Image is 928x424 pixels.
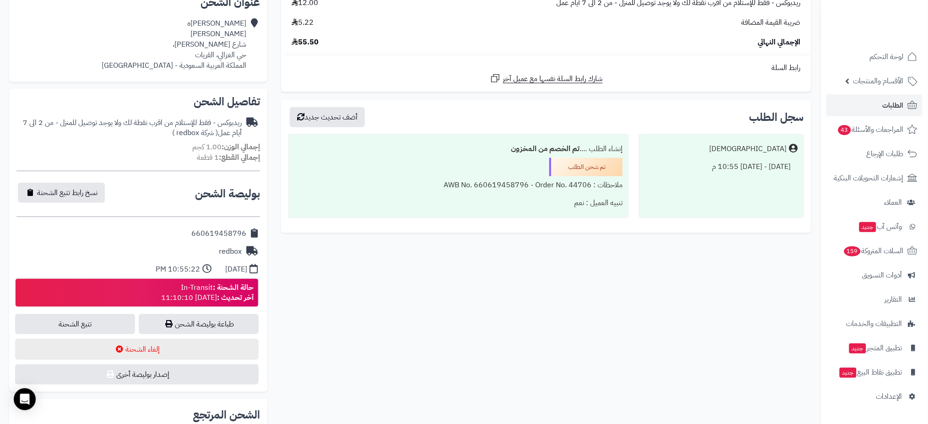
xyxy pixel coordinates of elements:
span: الطلبات [883,99,904,112]
span: 55.50 [292,37,319,48]
span: نسخ رابط تتبع الشحنة [37,187,98,198]
small: 1.00 كجم [192,141,260,152]
a: شارك رابط السلة نفسها مع عميل آخر [490,73,603,84]
h2: بوليصة الشحن [195,188,260,199]
a: العملاء [826,191,923,213]
button: أضف تحديث جديد [290,107,365,127]
h3: سجل الطلب [749,112,804,123]
span: ( شركة redbox ) [172,127,218,138]
span: شارك رابط السلة نفسها مع عميل آخر [503,74,603,84]
span: الإعدادات [876,390,902,403]
span: تطبيق المتجر [848,342,902,354]
div: ريدبوكس - فقط للإستلام من اقرب نقطة لك ولا يوجد توصيل للمنزل - من 2 الى 7 أيام عمل [16,118,242,139]
span: وآتس آب [858,220,902,233]
span: طلبات الإرجاع [867,147,904,160]
div: [DATE] - [DATE] 10:55 م [645,158,798,176]
div: رابط السلة [285,63,808,73]
span: الأقسام والمنتجات [853,75,904,87]
div: 660619458796 [191,228,246,239]
a: تطبيق المتجرجديد [826,337,923,359]
div: redbox [219,246,242,257]
button: نسخ رابط تتبع الشحنة [18,183,105,203]
span: التطبيقات والخدمات [847,317,902,330]
span: الإجمالي النهائي [758,37,801,48]
div: Open Intercom Messenger [14,388,36,410]
span: جديد [849,343,866,353]
span: تطبيق نقاط البيع [839,366,902,379]
a: إشعارات التحويلات البنكية [826,167,923,189]
button: إلغاء الشحنة [15,339,259,360]
a: الطلبات [826,94,923,116]
a: تتبع الشحنة [15,314,135,334]
div: إنشاء الطلب .... [294,140,623,158]
span: 43 [838,125,851,135]
img: logo-2.png [866,26,919,45]
div: [PERSON_NAME]ه [PERSON_NAME] شارع [PERSON_NAME]، حي الغزالي، القريات المملكة العربية السعودية - [... [102,18,246,71]
span: 159 [844,246,861,256]
a: التطبيقات والخدمات [826,313,923,335]
a: وآتس آبجديد [826,216,923,238]
span: جديد [840,368,857,378]
div: تنبيه العميل : نعم [294,194,623,212]
span: 5.22 [292,17,314,28]
a: السلات المتروكة159 [826,240,923,262]
span: ضريبة القيمة المضافة [742,17,801,28]
a: تطبيق نقاط البيعجديد [826,361,923,383]
a: الإعدادات [826,386,923,408]
strong: آخر تحديث : [217,292,254,303]
span: لوحة التحكم [870,50,904,63]
span: المراجعات والأسئلة [837,123,904,136]
span: السلات المتروكة [843,245,904,257]
h2: الشحن المرتجع [193,410,260,421]
div: ملاحظات : AWB No. 660619458796 - Order No. 44706 [294,176,623,194]
strong: حالة الشحنة : [213,282,254,293]
a: طباعة بوليصة الشحن [139,314,259,334]
a: المراجعات والأسئلة43 [826,119,923,141]
a: طلبات الإرجاع [826,143,923,165]
div: [DEMOGRAPHIC_DATA] [710,144,787,154]
div: تم شحن الطلب [549,158,623,176]
strong: إجمالي الوزن: [222,141,260,152]
a: لوحة التحكم [826,46,923,68]
div: In-Transit [DATE] 11:10:10 [161,283,254,304]
h2: تفاصيل الشحن [16,96,260,107]
span: جديد [859,222,876,232]
div: 10:55:22 PM [156,264,200,275]
span: التقارير [885,293,902,306]
span: أدوات التسويق [863,269,902,282]
button: إصدار بوليصة أخرى [15,364,259,385]
small: 1 قطعة [197,152,260,163]
span: إشعارات التحويلات البنكية [834,172,904,185]
a: التقارير [826,288,923,310]
a: أدوات التسويق [826,264,923,286]
strong: إجمالي القطع: [219,152,260,163]
b: تم الخصم من المخزون [511,143,580,154]
span: العملاء [885,196,902,209]
div: [DATE] [225,264,247,275]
